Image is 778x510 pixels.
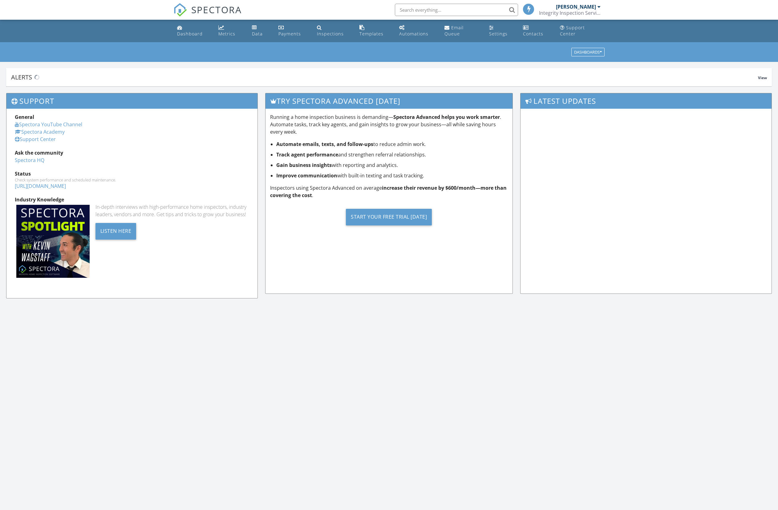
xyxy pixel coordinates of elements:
[276,161,508,169] li: with reporting and analytics.
[252,31,263,37] div: Data
[173,3,187,17] img: The Best Home Inspection Software - Spectora
[560,25,585,37] div: Support Center
[15,128,65,135] a: Spectora Academy
[442,22,482,40] a: Email Queue
[521,93,772,108] h3: Latest Updates
[270,113,508,136] p: Running a home inspection business is demanding— . Automate tasks, track key agents, and gain ins...
[521,22,552,40] a: Contacts
[571,48,605,57] button: Dashboards
[175,22,211,40] a: Dashboard
[95,227,136,234] a: Listen Here
[278,31,301,37] div: Payments
[173,8,242,21] a: SPECTORA
[270,184,507,199] strong: increase their revenue by $600/month—more than covering the cost
[346,209,432,225] div: Start Your Free Trial [DATE]
[557,22,603,40] a: Support Center
[523,31,543,37] div: Contacts
[15,114,34,120] strong: General
[276,151,338,158] strong: Track agent performance
[444,25,464,37] div: Email Queue
[317,31,344,37] div: Inspections
[11,73,758,81] div: Alerts
[574,50,602,55] div: Dashboards
[314,22,352,40] a: Inspections
[539,10,601,16] div: Integrity Inspection Services LLC
[16,205,90,278] img: Spectoraspolightmain
[276,141,373,148] strong: Automate emails, texts, and follow-ups
[276,140,508,148] li: to reduce admin work.
[357,22,392,40] a: Templates
[276,172,337,179] strong: Improve communication
[397,22,437,40] a: Automations (Basic)
[359,31,383,37] div: Templates
[276,151,508,158] li: and strengthen referral relationships.
[15,157,44,164] a: Spectora HQ
[556,4,596,10] div: [PERSON_NAME]
[15,170,249,177] div: Status
[95,203,249,218] div: In-depth interviews with high-performance home inspectors, industry leaders, vendors and more. Ge...
[487,22,516,40] a: Settings
[276,172,508,179] li: with built-in texting and task tracking.
[265,93,513,108] h3: Try spectora advanced [DATE]
[15,149,249,156] div: Ask the community
[276,162,332,168] strong: Gain business insights
[758,75,767,80] span: View
[395,4,518,16] input: Search everything...
[270,184,508,199] p: Inspectors using Spectora Advanced on average .
[95,223,136,240] div: Listen Here
[191,3,242,16] span: SPECTORA
[6,93,257,108] h3: Support
[15,136,56,143] a: Support Center
[276,22,310,40] a: Payments
[15,196,249,203] div: Industry Knowledge
[15,121,82,128] a: Spectora YouTube Channel
[218,31,235,37] div: Metrics
[393,114,500,120] strong: Spectora Advanced helps you work smarter
[249,22,271,40] a: Data
[399,31,428,37] div: Automations
[15,183,66,189] a: [URL][DOMAIN_NAME]
[177,31,203,37] div: Dashboard
[270,204,508,230] a: Start Your Free Trial [DATE]
[216,22,245,40] a: Metrics
[15,177,249,182] div: Check system performance and scheduled maintenance.
[489,31,508,37] div: Settings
